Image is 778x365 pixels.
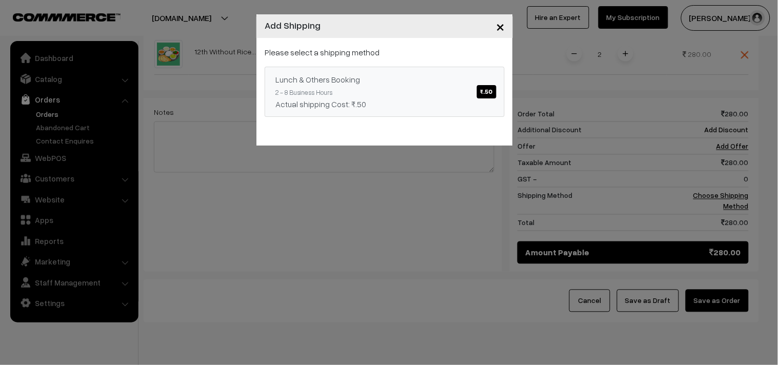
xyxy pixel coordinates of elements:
[275,73,494,86] div: Lunch & Others Booking
[275,88,332,96] small: 2 - 8 Business Hours
[265,67,505,117] a: Lunch & Others Booking₹.50 2 - 8 Business HoursActual shipping Cost: ₹.50
[488,10,513,42] button: Close
[275,98,494,110] div: Actual shipping Cost: ₹.50
[265,18,321,32] h4: Add Shipping
[496,16,505,35] span: ×
[265,46,505,58] p: Please select a shipping method
[477,85,496,98] span: ₹.50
